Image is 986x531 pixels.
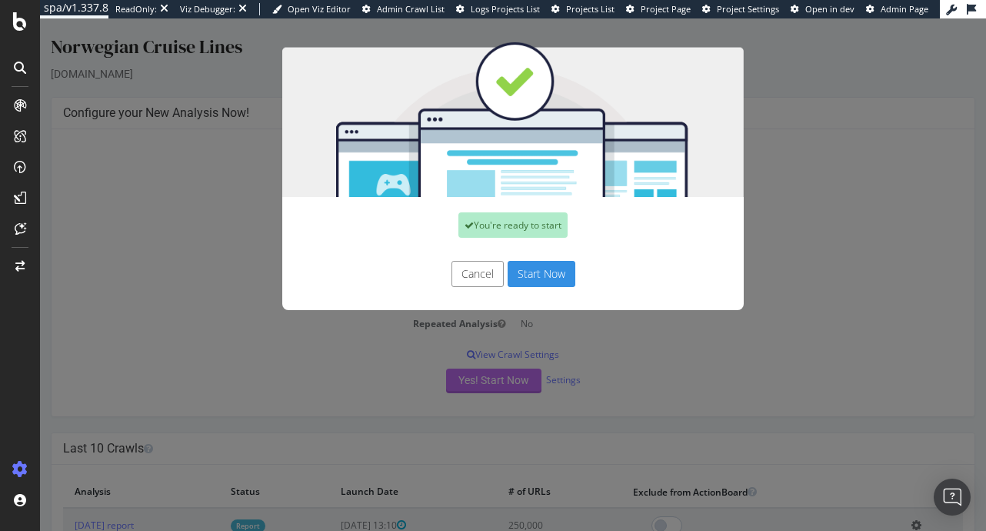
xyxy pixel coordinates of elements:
span: Admin Crawl List [377,3,445,15]
a: Logs Projects List [456,3,540,15]
div: ReadOnly: [115,3,157,15]
a: Projects List [551,3,615,15]
div: Open Intercom Messenger [934,479,971,516]
img: You're all set! [242,23,704,179]
span: Logs Projects List [471,3,540,15]
span: Project Page [641,3,691,15]
a: Open in dev [791,3,854,15]
div: You're ready to start [418,194,528,219]
a: Admin Page [866,3,928,15]
a: Admin Crawl List [362,3,445,15]
span: Open Viz Editor [288,3,351,15]
a: Project Settings [702,3,779,15]
a: Project Page [626,3,691,15]
button: Start Now [468,242,535,269]
a: Open Viz Editor [272,3,351,15]
span: Project Settings [717,3,779,15]
div: Viz Debugger: [180,3,235,15]
span: Projects List [566,3,615,15]
span: Admin Page [881,3,928,15]
span: Open in dev [805,3,854,15]
button: Cancel [411,242,464,269]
